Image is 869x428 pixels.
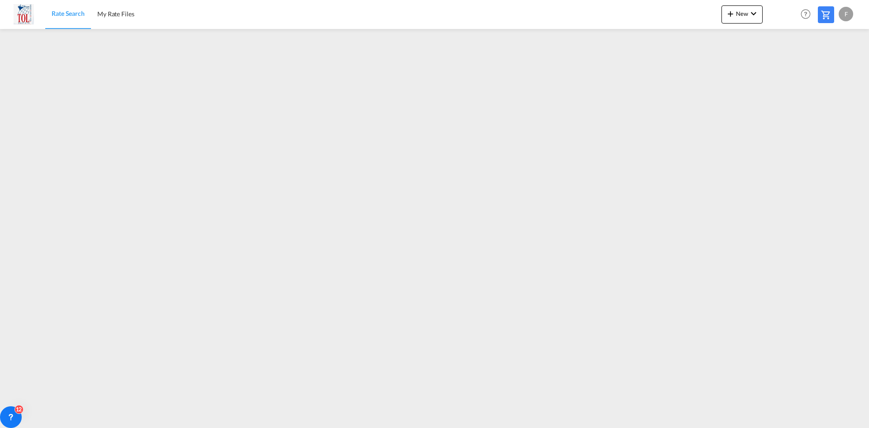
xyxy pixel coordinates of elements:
span: Rate Search [52,10,85,17]
div: F [839,7,853,21]
span: My Rate Files [97,10,134,18]
md-icon: icon-chevron-down [748,8,759,19]
button: icon-plus 400-fgNewicon-chevron-down [721,5,763,24]
img: bab47dd0da2811ee987f8df8397527d3.JPG [14,4,34,24]
span: Help [798,6,813,22]
div: Help [798,6,818,23]
md-icon: icon-plus 400-fg [725,8,736,19]
span: New [725,10,759,17]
